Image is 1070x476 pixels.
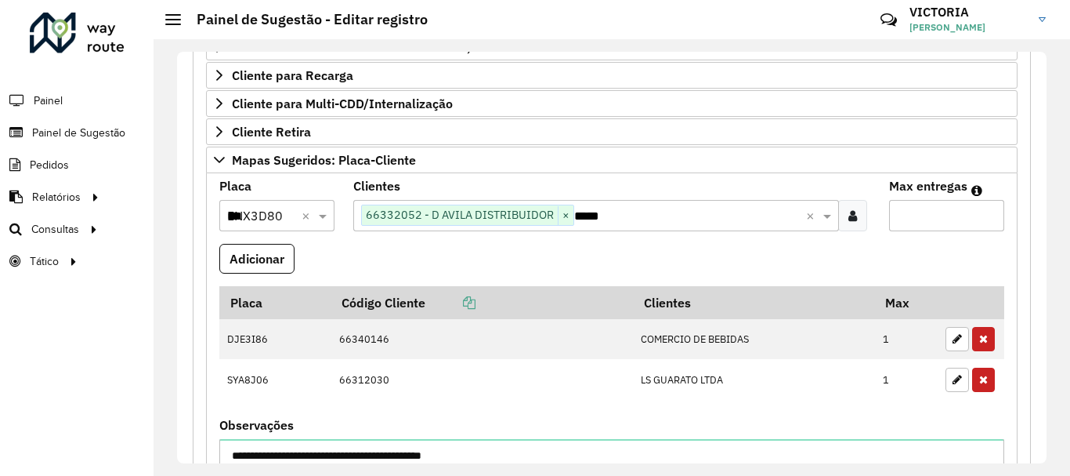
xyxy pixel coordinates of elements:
h3: VICTORIA [909,5,1027,20]
label: Observações [219,416,294,434]
label: Max entregas [889,176,967,195]
span: Cliente Retira [232,125,311,138]
span: Tático [30,253,59,270]
span: Clear all [302,206,315,225]
span: 66332052 - D AVILA DISTRIBUIDOR [362,205,558,224]
h2: Painel de Sugestão - Editar registro [181,11,428,28]
span: Cliente para Multi-CDD/Internalização [232,97,453,110]
span: Preservar Cliente - Devem ficar no buffer, não roteirizar [232,41,551,53]
td: DJE3I86 [219,319,331,360]
label: Clientes [353,176,400,195]
td: COMERCIO DE BEBIDAS [633,319,875,360]
span: Painel [34,93,63,109]
span: Consultas [31,221,79,238]
a: Cliente para Recarga [206,62,1018,89]
span: Cliente para Recarga [232,69,353,82]
a: Mapas Sugeridos: Placa-Cliente [206,147,1018,173]
td: 66340146 [331,319,633,360]
span: × [558,206,573,225]
td: 66312030 [331,359,633,400]
label: Placa [219,176,251,195]
td: SYA8J06 [219,359,331,400]
td: 1 [875,359,938,400]
a: Cliente para Multi-CDD/Internalização [206,90,1018,117]
em: Máximo de clientes que serão colocados na mesma rota com os clientes informados [971,184,982,197]
span: Clear all [806,206,819,225]
td: LS GUARATO LTDA [633,359,875,400]
a: Cliente Retira [206,118,1018,145]
a: Contato Rápido [872,3,906,37]
th: Clientes [633,286,875,319]
span: Pedidos [30,157,69,173]
th: Código Cliente [331,286,633,319]
span: Mapas Sugeridos: Placa-Cliente [232,154,416,166]
th: Placa [219,286,331,319]
a: Copiar [425,295,475,311]
span: Relatórios [32,189,81,205]
span: Painel de Sugestão [32,125,125,141]
td: 1 [875,319,938,360]
span: [PERSON_NAME] [909,20,1027,35]
button: Adicionar [219,244,295,274]
th: Max [875,286,938,319]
